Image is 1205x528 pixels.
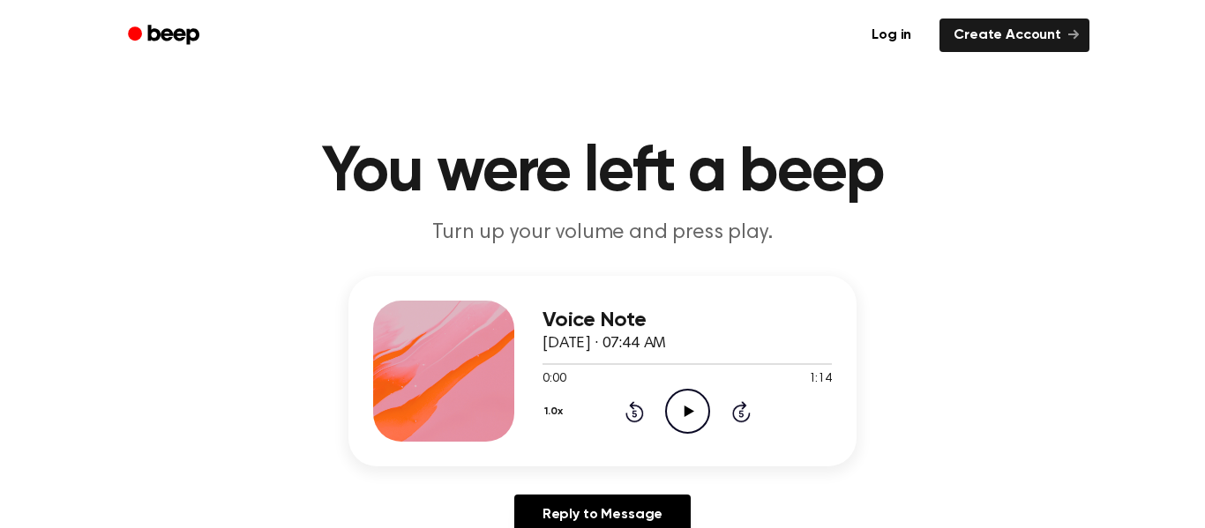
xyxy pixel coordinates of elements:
h1: You were left a beep [151,141,1054,205]
span: 1:14 [809,370,832,389]
p: Turn up your volume and press play. [264,219,941,248]
button: 1.0x [543,397,569,427]
a: Log in [854,15,929,56]
span: 0:00 [543,370,565,389]
a: Create Account [939,19,1089,52]
span: [DATE] · 07:44 AM [543,336,666,352]
h3: Voice Note [543,309,832,332]
a: Beep [116,19,215,53]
